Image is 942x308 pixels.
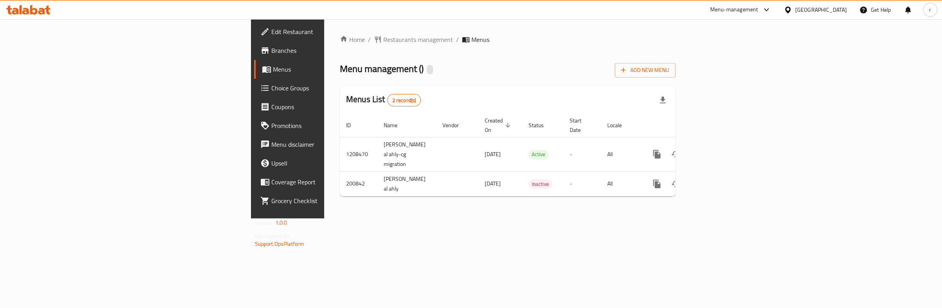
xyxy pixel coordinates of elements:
[271,46,402,55] span: Branches
[271,27,402,36] span: Edit Restaurant
[563,171,601,196] td: -
[621,65,669,75] span: Add New Menu
[346,121,361,130] span: ID
[254,22,408,41] a: Edit Restaurant
[271,140,402,149] span: Menu disclaimer
[710,5,758,14] div: Menu-management
[388,97,421,104] span: 2 record(s)
[271,83,402,93] span: Choice Groups
[254,135,408,154] a: Menu disclaimer
[653,91,672,110] div: Export file
[601,171,641,196] td: All
[607,121,632,130] span: Locale
[485,149,501,159] span: [DATE]
[254,79,408,97] a: Choice Groups
[255,231,291,241] span: Get support on:
[255,239,305,249] a: Support.OpsPlatform
[387,94,421,106] div: Total records count
[254,154,408,173] a: Upsell
[340,35,675,44] nav: breadcrumb
[271,102,402,112] span: Coupons
[795,5,847,14] div: [GEOGRAPHIC_DATA]
[254,41,408,60] a: Branches
[666,145,685,164] button: Change Status
[254,97,408,116] a: Coupons
[485,116,513,135] span: Created On
[485,178,501,189] span: [DATE]
[383,35,453,44] span: Restaurants management
[384,121,408,130] span: Name
[563,137,601,171] td: -
[641,113,729,137] th: Actions
[648,175,666,193] button: more
[601,137,641,171] td: All
[615,63,675,77] button: Add New Menu
[271,159,402,168] span: Upsell
[254,173,408,191] a: Coverage Report
[442,121,469,130] span: Vendor
[374,35,453,44] a: Restaurants management
[271,177,402,187] span: Coverage Report
[275,218,287,228] span: 1.0.0
[666,175,685,193] button: Change Status
[254,60,408,79] a: Menus
[529,150,549,159] span: Active
[648,145,666,164] button: more
[471,35,489,44] span: Menus
[271,196,402,205] span: Grocery Checklist
[929,5,931,14] span: r
[273,65,402,74] span: Menus
[570,116,592,135] span: Start Date
[255,218,274,228] span: Version:
[529,180,552,189] span: Inactive
[456,35,459,44] li: /
[529,121,554,130] span: Status
[346,94,421,106] h2: Menus List
[254,191,408,210] a: Grocery Checklist
[271,121,402,130] span: Promotions
[254,116,408,135] a: Promotions
[340,113,729,196] table: enhanced table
